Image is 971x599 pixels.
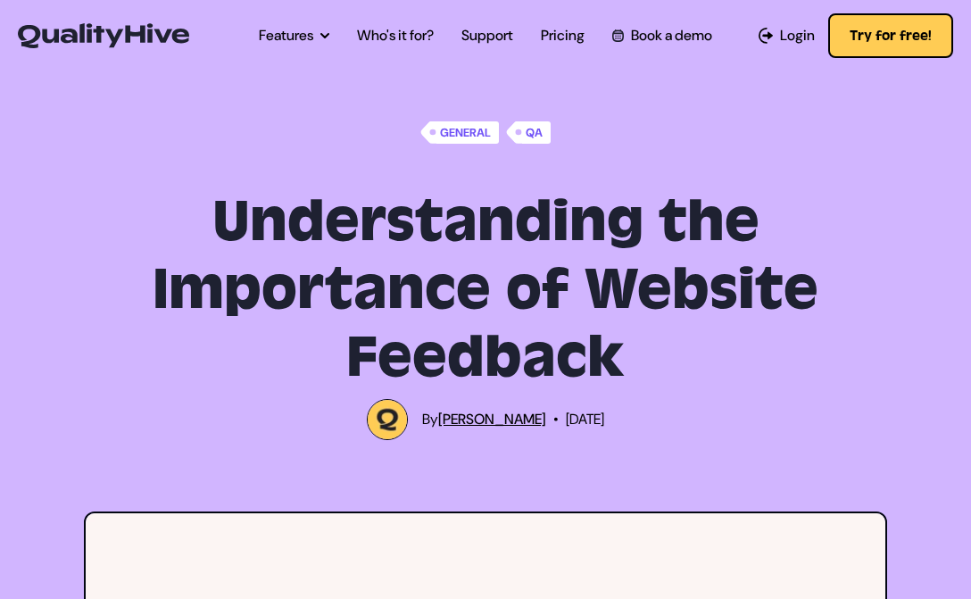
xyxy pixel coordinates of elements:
a: Login [759,25,815,46]
a: Support [461,25,513,46]
h1: Understanding the Importance of Website Feedback [71,188,900,392]
a: Pricing [541,25,585,46]
a: Book a demo [612,25,712,46]
span: Login [780,25,815,46]
span: • [553,409,559,430]
span: By [422,409,546,430]
img: QualityHive - Bug Tracking Tool [18,23,189,48]
a: General [420,121,499,144]
img: QualityHive Logo [367,399,408,440]
span: QA [522,121,551,144]
img: Book a QualityHive Demo [612,29,624,41]
a: Features [259,25,329,46]
a: [PERSON_NAME] [438,410,546,428]
a: QA [506,121,551,144]
span: [DATE] [566,409,604,430]
a: Who's it for? [357,25,434,46]
button: Try for free! [828,13,953,58]
span: General [436,121,499,144]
